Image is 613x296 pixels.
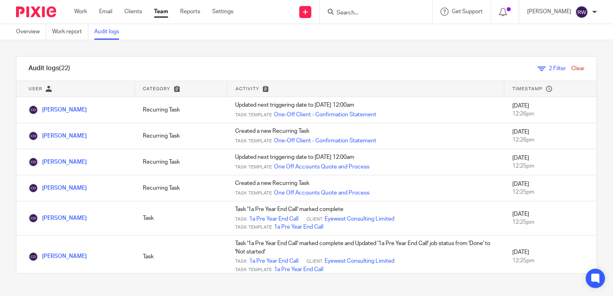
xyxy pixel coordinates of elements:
[28,159,87,165] a: [PERSON_NAME]
[274,163,369,171] a: One Off Accounts Quote and Process
[28,253,87,259] a: [PERSON_NAME]
[52,24,88,40] a: Work report
[512,257,589,265] div: 12:25pm
[235,216,247,223] span: Task
[154,8,168,16] a: Team
[16,6,56,17] img: Pixie
[336,10,408,17] input: Search
[325,257,394,265] a: Eyewest Consulting Limited
[235,164,272,170] span: Task Template
[512,188,589,196] div: 12:25pm
[512,110,589,118] div: 12:26pm
[28,215,87,221] a: [PERSON_NAME]
[28,213,38,223] img: Chris Deakin
[180,8,200,16] a: Reports
[28,131,38,141] img: Chris Deakin
[227,149,504,175] td: Updated next triggering date to [DATE] 12:00am
[235,190,272,197] span: Task Template
[512,136,589,144] div: 12:26pm
[512,87,542,91] span: Timestamp
[512,162,589,170] div: 12:25pm
[135,235,227,278] td: Task
[28,252,38,262] img: Chris Deakin
[28,87,42,91] span: User
[235,87,259,91] span: Activity
[227,97,504,123] td: Updated next triggering date to [DATE] 12:00am
[504,123,597,149] td: [DATE]
[504,201,597,235] td: [DATE]
[274,137,376,145] a: One-Off Client - Confirmation Statement
[575,6,588,18] img: svg%3E
[325,215,394,223] a: Eyewest Consulting Limited
[227,235,504,278] td: Task '1a Pre Year End Call' marked complete and Updated '1a Pre Year End Call' job status from 'D...
[274,189,369,197] a: One Off Accounts Quote and Process
[504,149,597,175] td: [DATE]
[452,9,483,14] span: Get Support
[135,175,227,201] td: Recurring Task
[28,133,87,139] a: [PERSON_NAME]
[306,216,323,223] span: Client
[124,8,142,16] a: Clients
[28,157,38,167] img: Chris Deakin
[135,201,227,235] td: Task
[135,123,227,149] td: Recurring Task
[235,112,272,118] span: Task Template
[235,224,272,231] span: Task Template
[274,266,323,274] a: 1a Pre Year End Call
[135,149,227,175] td: Recurring Task
[227,201,504,235] td: Task '1a Pre Year End Call' marked complete
[135,97,227,123] td: Recurring Task
[99,8,112,16] a: Email
[235,267,272,273] span: Task Template
[306,258,323,265] span: Client
[249,215,298,223] a: 1a Pre Year End Call
[235,138,272,144] span: Task Template
[527,8,571,16] p: [PERSON_NAME]
[235,258,247,265] span: Task
[549,66,566,71] span: Filter
[212,8,233,16] a: Settings
[504,235,597,278] td: [DATE]
[227,123,504,149] td: Created a new Recurring Task
[28,183,38,193] img: Chris Deakin
[28,105,38,115] img: Chris Deakin
[74,8,87,16] a: Work
[249,257,298,265] a: 1a Pre Year End Call
[16,24,46,40] a: Overview
[143,87,170,91] span: Category
[274,111,376,119] a: One-Off Client - Confirmation Statement
[504,175,597,201] td: [DATE]
[549,66,552,71] span: 2
[571,66,585,71] a: Clear
[512,218,589,226] div: 12:25pm
[28,185,87,191] a: [PERSON_NAME]
[227,175,504,201] td: Created a new Recurring Task
[274,223,323,231] a: 1a Pre Year End Call
[94,24,125,40] a: Audit logs
[28,107,87,113] a: [PERSON_NAME]
[504,97,597,123] td: [DATE]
